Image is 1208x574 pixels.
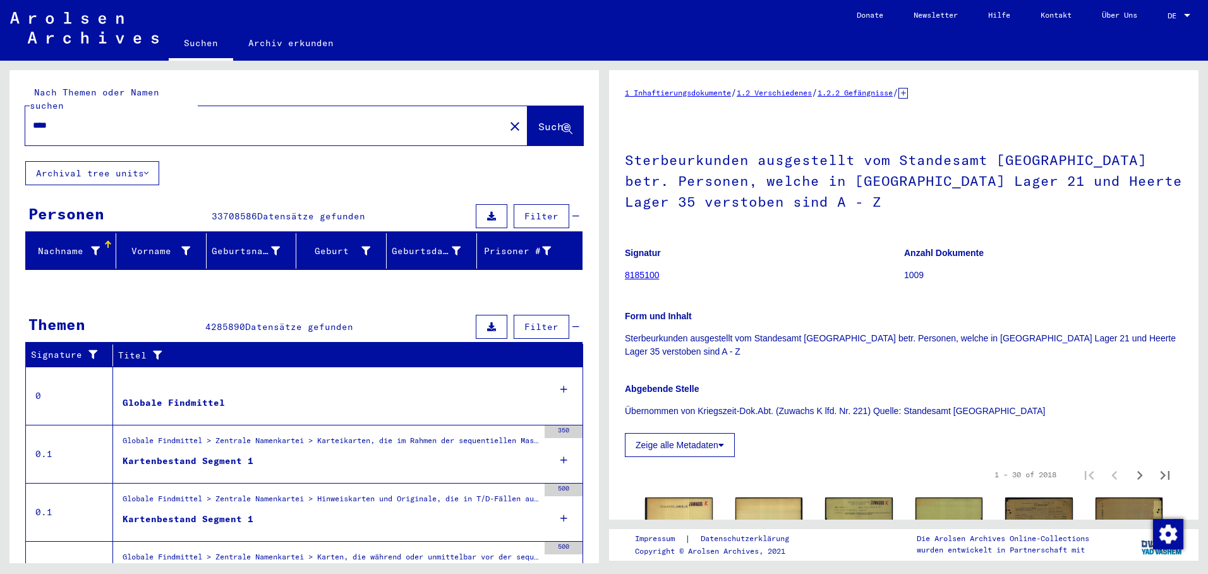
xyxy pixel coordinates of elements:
a: 8185100 [625,270,660,280]
td: 0.1 [26,425,113,483]
div: Geburtsdatum [392,245,461,258]
div: Titel [118,345,571,365]
a: 1 Inhaftierungsdokumente [625,88,731,97]
div: Geburtsname [212,241,296,261]
a: Datenschutzerklärung [691,532,804,546]
img: Arolsen_neg.svg [10,12,159,44]
button: First page [1077,462,1102,487]
span: / [731,87,737,98]
span: DE [1168,11,1181,20]
button: Previous page [1102,462,1127,487]
div: 350 [545,425,583,438]
span: Datensätze gefunden [245,321,353,333]
b: Anzahl Dokumente [904,248,984,258]
mat-header-cell: Vorname [116,233,207,269]
mat-header-cell: Geburtsdatum [387,233,477,269]
span: 4285890 [205,321,245,333]
div: | [635,532,804,546]
button: Suche [528,106,583,145]
div: Globale Findmittel > Zentrale Namenkartei > Karten, die während oder unmittelbar vor der sequenti... [123,551,538,569]
b: Abgebende Stelle [625,384,699,394]
button: Filter [514,315,569,339]
div: Geburtsdatum [392,241,476,261]
span: Datensätze gefunden [257,211,365,222]
img: 001.jpg [1005,498,1073,547]
div: Kartenbestand Segment 1 [123,513,253,526]
div: Signature [31,348,103,362]
td: 0 [26,367,113,425]
p: wurden entwickelt in Partnerschaft mit [917,544,1089,556]
div: Prisoner # [482,241,567,261]
p: Die Arolsen Archives Online-Collections [917,533,1089,544]
img: 002.jpg [915,498,983,563]
button: Zeige alle Metadaten [625,433,735,457]
div: Nachname [31,245,100,258]
div: Geburt‏ [301,245,370,258]
img: 002.jpg [1096,498,1163,547]
a: Suchen [169,28,233,61]
h1: Sterbeurkunden ausgestellt vom Standesamt [GEOGRAPHIC_DATA] betr. Personen, welche in [GEOGRAPHIC... [625,131,1183,228]
span: / [812,87,818,98]
button: Filter [514,204,569,228]
img: Zustimmung ändern [1153,519,1183,549]
div: Vorname [121,241,206,261]
div: Geburt‏ [301,241,386,261]
b: Form und Inhalt [625,311,692,321]
span: 33708586 [212,211,257,222]
p: 1009 [904,269,1183,282]
a: 1.2.2 Gefängnisse [818,88,893,97]
button: Clear [502,113,528,138]
div: Globale Findmittel > Zentrale Namenkartei > Karteikarten, die im Rahmen der sequentiellen Massend... [123,435,538,453]
p: Copyright © Arolsen Archives, 2021 [635,546,804,557]
td: 0.1 [26,483,113,541]
mat-header-cell: Nachname [26,233,116,269]
div: Geburtsname [212,245,281,258]
div: Nachname [31,241,116,261]
div: Signature [31,345,116,365]
button: Last page [1152,462,1178,487]
p: Sterbeurkunden ausgestellt vom Standesamt [GEOGRAPHIC_DATA] betr. Personen, welche in [GEOGRAPHIC... [625,332,1183,358]
div: Themen [28,313,85,336]
div: Zustimmung ändern [1152,518,1183,549]
span: Suche [538,120,570,133]
button: Next page [1127,462,1152,487]
b: Signatur [625,248,661,258]
button: Archival tree units [25,161,159,185]
mat-header-cell: Prisoner # [477,233,582,269]
p: Übernommen von Kriegszeit-Dok.Abt. (Zuwachs K lfd. Nr. 221) Quelle: Standesamt [GEOGRAPHIC_DATA] [625,405,1183,418]
img: yv_logo.png [1139,528,1186,560]
div: Globale Findmittel > Zentrale Namenkartei > Hinweiskarten und Originale, die in T/D-Fällen aufgef... [123,493,538,511]
a: Archiv erkunden [233,28,349,58]
div: Personen [28,202,104,225]
span: Filter [524,321,559,333]
div: Globale Findmittel [123,396,225,410]
div: Vorname [121,245,190,258]
div: Titel [118,349,558,362]
mat-label: Nach Themen oder Namen suchen [30,87,159,111]
img: 001.jpg [825,498,893,563]
mat-icon: close [507,119,522,134]
span: Filter [524,211,559,222]
div: Kartenbestand Segment 1 [123,455,253,468]
mat-header-cell: Geburtsname [207,233,297,269]
div: 1 – 30 of 2018 [994,469,1056,480]
mat-header-cell: Geburt‏ [296,233,387,269]
a: Impressum [635,532,685,546]
span: / [893,87,898,98]
div: 500 [545,542,583,554]
div: Prisoner # [482,245,551,258]
a: 1.2 Verschiedenes [737,88,812,97]
div: 500 [545,484,583,496]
